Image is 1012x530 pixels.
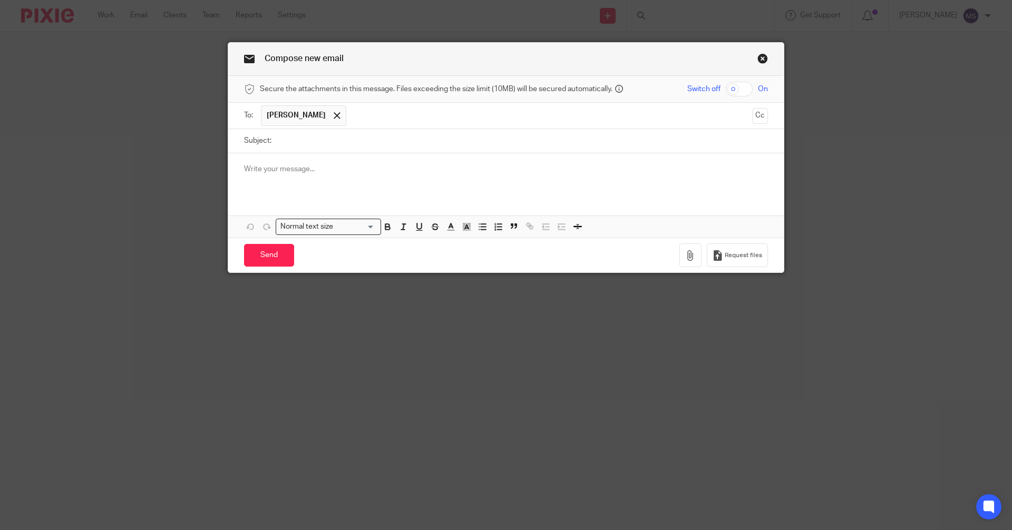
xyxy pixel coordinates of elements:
span: Switch off [687,84,721,94]
a: Close this dialog window [757,53,768,67]
input: Search for option [337,221,375,232]
label: To: [244,110,256,121]
span: Compose new email [265,54,344,63]
span: Secure the attachments in this message. Files exceeding the size limit (10MB) will be secured aut... [260,84,612,94]
div: Search for option [276,219,381,235]
input: Send [244,244,294,267]
span: Request files [725,251,762,260]
span: Normal text size [278,221,336,232]
label: Subject: [244,135,271,146]
span: On [758,84,768,94]
button: Request files [707,243,768,267]
span: [PERSON_NAME] [267,110,326,121]
button: Cc [752,108,768,124]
